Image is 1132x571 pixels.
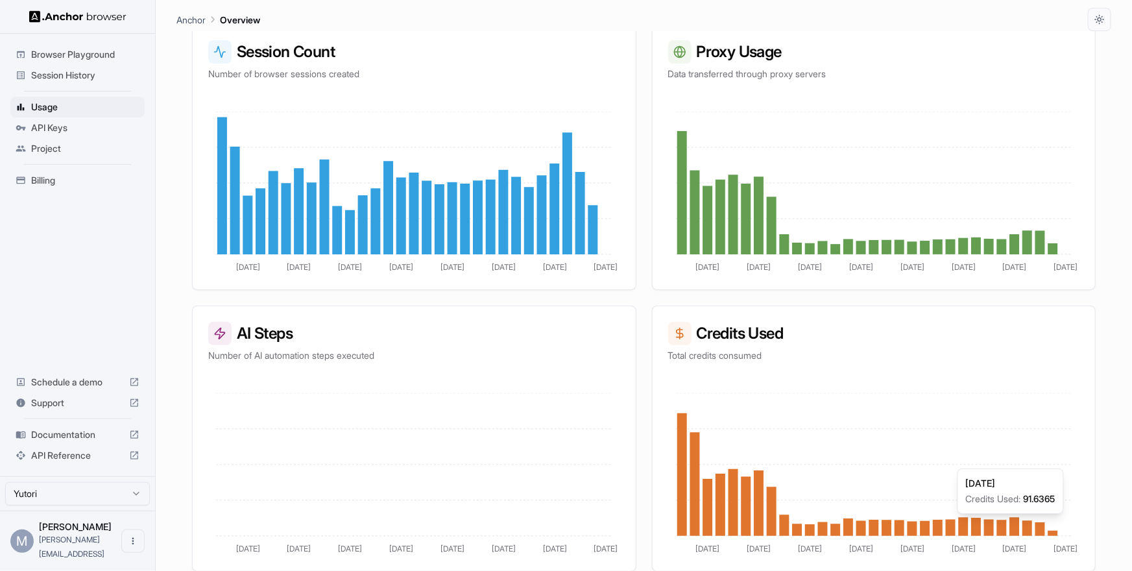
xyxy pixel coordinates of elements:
div: Browser Playground [10,44,145,65]
span: Usage [31,101,139,114]
tspan: [DATE] [849,544,873,554]
tspan: [DATE] [338,263,362,273]
tspan: [DATE] [900,263,924,273]
tspan: [DATE] [695,263,719,273]
tspan: [DATE] [900,544,924,554]
p: Number of AI automation steps executed [208,349,620,362]
tspan: [DATE] [543,263,567,273]
span: miki@yutori.ai [39,535,104,559]
tspan: [DATE] [798,544,822,554]
p: Number of browser sessions created [208,67,620,80]
tspan: [DATE] [594,263,618,273]
span: Support [31,396,124,409]
tspan: [DATE] [951,544,975,554]
span: Project [31,142,139,155]
h3: Session Count [208,40,620,64]
tspan: [DATE] [236,544,260,554]
tspan: [DATE] [1054,544,1078,554]
span: Billing [31,174,139,187]
tspan: [DATE] [747,544,771,554]
div: M [10,529,34,553]
span: API Reference [31,449,124,462]
div: API Reference [10,445,145,466]
tspan: [DATE] [236,263,260,273]
span: Browser Playground [31,48,139,61]
p: Data transferred through proxy servers [668,67,1080,80]
div: Project [10,138,145,159]
tspan: [DATE] [1054,263,1078,273]
tspan: [DATE] [594,544,618,554]
tspan: [DATE] [798,263,822,273]
span: Session History [31,69,139,82]
span: Documentation [31,428,124,441]
div: Billing [10,170,145,191]
div: Documentation [10,424,145,445]
tspan: [DATE] [440,263,464,273]
tspan: [DATE] [543,544,567,554]
div: API Keys [10,117,145,138]
tspan: [DATE] [1002,544,1026,554]
tspan: [DATE] [492,263,516,273]
button: Open menu [121,529,145,553]
span: Schedule a demo [31,376,124,389]
p: Anchor [176,13,206,27]
h3: Credits Used [668,322,1080,345]
p: Overview [220,13,260,27]
div: Support [10,393,145,413]
div: Usage [10,97,145,117]
nav: breadcrumb [176,12,260,27]
p: Total credits consumed [668,349,1080,362]
tspan: [DATE] [440,544,464,554]
tspan: [DATE] [287,263,311,273]
div: Schedule a demo [10,372,145,393]
span: Miki Pokryvailo [39,521,112,532]
tspan: [DATE] [338,544,362,554]
span: API Keys [31,121,139,134]
tspan: [DATE] [389,263,413,273]
tspan: [DATE] [849,263,873,273]
tspan: [DATE] [389,544,413,554]
tspan: [DATE] [747,263,771,273]
tspan: [DATE] [1002,263,1026,273]
img: Anchor Logo [29,10,126,23]
h3: AI Steps [208,322,620,345]
tspan: [DATE] [492,544,516,554]
tspan: [DATE] [287,544,311,554]
tspan: [DATE] [695,544,719,554]
div: Session History [10,65,145,86]
h3: Proxy Usage [668,40,1080,64]
tspan: [DATE] [951,263,975,273]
